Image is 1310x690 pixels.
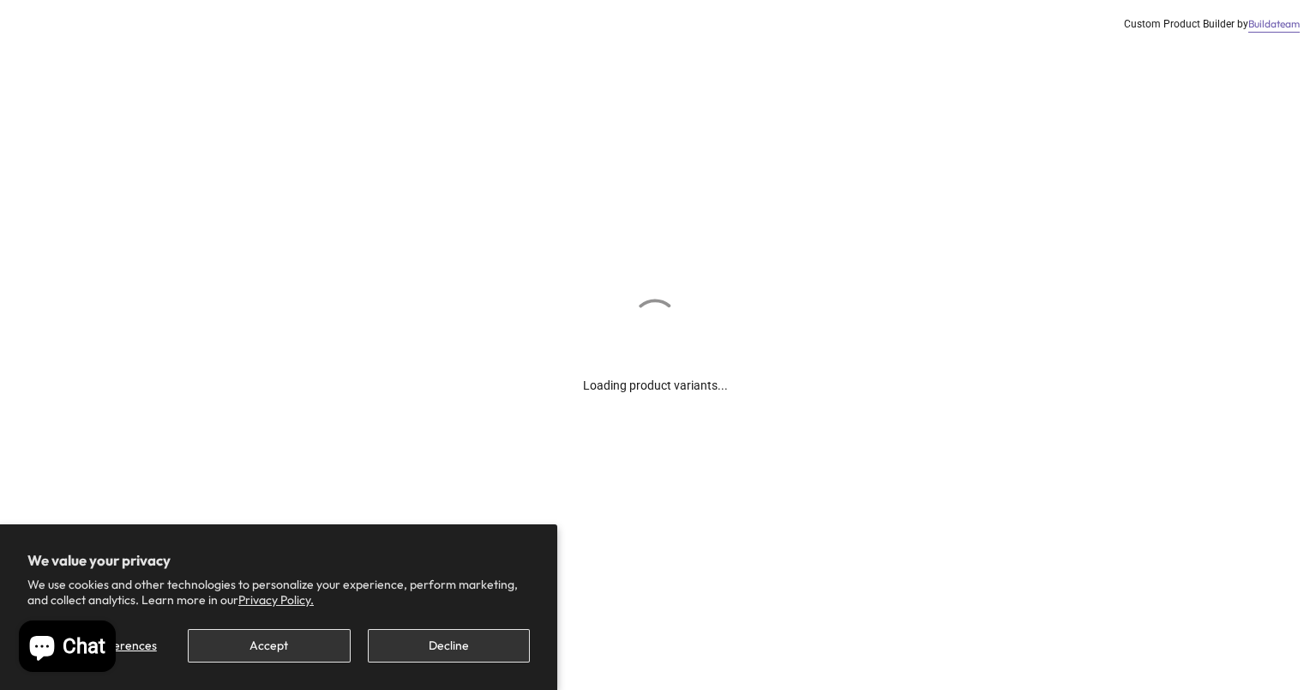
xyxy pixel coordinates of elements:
[583,350,728,395] div: Loading product variants...
[27,577,530,608] p: We use cookies and other technologies to personalize your experience, perform marketing, and coll...
[188,629,350,663] button: Accept
[368,629,530,663] button: Decline
[1248,17,1300,32] a: Buildateam
[1124,17,1300,32] div: Custom Product Builder by
[14,620,121,676] inbox-online-store-chat: Shopify online store chat
[27,552,530,569] h2: We value your privacy
[238,592,314,608] a: Privacy Policy.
